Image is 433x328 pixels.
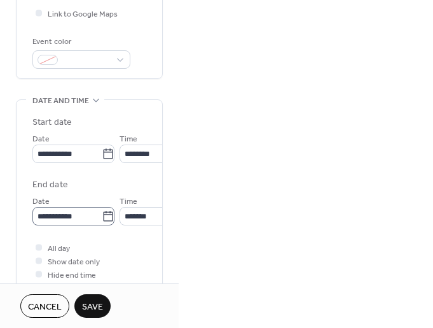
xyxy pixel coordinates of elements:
[48,242,70,255] span: All day
[74,294,111,318] button: Save
[120,132,137,146] span: Time
[20,294,69,318] button: Cancel
[82,301,103,314] span: Save
[48,8,118,21] span: Link to Google Maps
[32,116,72,129] div: Start date
[28,301,62,314] span: Cancel
[32,132,50,146] span: Date
[32,35,128,48] div: Event color
[48,269,96,282] span: Hide end time
[32,178,68,192] div: End date
[48,255,100,269] span: Show date only
[120,195,137,208] span: Time
[32,195,50,208] span: Date
[32,94,89,108] span: Date and time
